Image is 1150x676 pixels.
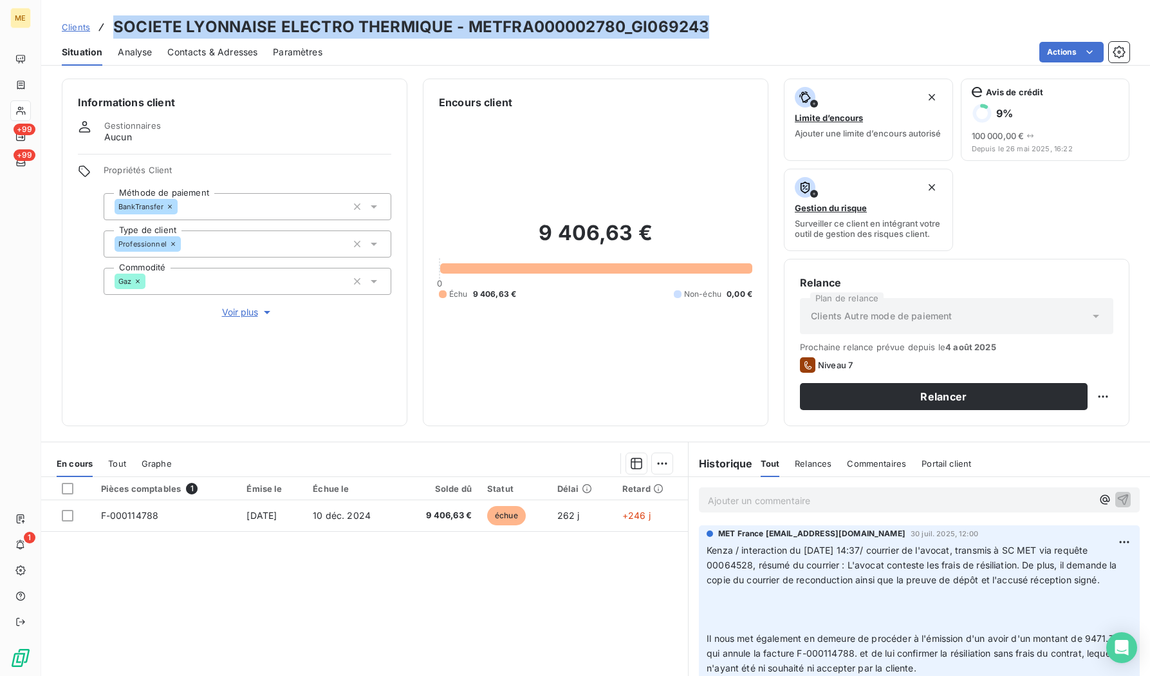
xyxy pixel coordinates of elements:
span: Commentaires [847,458,906,469]
span: Contacts & Adresses [167,46,257,59]
div: Retard [622,484,680,494]
span: Graphe [142,458,172,469]
button: Limite d’encoursAjouter une limite d’encours autorisé [784,79,953,161]
span: Avis de crédit [986,87,1044,97]
input: Ajouter une valeur [178,201,188,212]
span: Tout [108,458,126,469]
span: Clients Autre mode de paiement [811,310,952,323]
span: F-000114788 [101,510,159,521]
span: Portail client [922,458,971,469]
span: 30 juil. 2025, 12:00 [911,530,978,538]
span: Relances [795,458,831,469]
span: Il nous met également en demeure de procéder à l'émission d'un avoir d'un montant de 9471.72€ qui... [707,633,1128,673]
span: Propriétés Client [104,165,391,183]
button: Relancer [800,383,1088,410]
h3: SOCIETE LYONNAISE ELECTRO THERMIQUE - METFRA000002780_GI069243 [113,15,709,39]
span: 4 août 2025 [945,342,996,352]
span: Voir plus [222,306,274,319]
span: Limite d’encours [795,113,863,123]
span: 262 j [557,510,580,521]
span: Non-échu [684,288,721,300]
div: ME [10,8,31,28]
span: Niveau 7 [818,360,853,370]
h6: Informations client [78,95,391,110]
span: Clients [62,22,90,32]
h6: Historique [689,456,753,471]
input: Ajouter une valeur [145,276,156,287]
a: +99 [10,152,30,173]
span: [DATE] [246,510,277,521]
div: Statut [487,484,542,494]
div: Solde dû [408,484,472,494]
span: Professionnel [118,240,167,248]
span: 1 [186,483,198,494]
span: 10 déc. 2024 [313,510,371,521]
div: Open Intercom Messenger [1106,632,1137,663]
span: MET France [EMAIL_ADDRESS][DOMAIN_NAME] [718,528,905,540]
button: Gestion du risqueSurveiller ce client en intégrant votre outil de gestion des risques client. [784,169,953,251]
span: Aucun [104,131,132,144]
h6: Relance [800,275,1113,290]
span: +99 [14,124,35,135]
span: Gestionnaires [104,120,161,131]
span: Situation [62,46,102,59]
a: +99 [10,126,30,147]
div: Délai [557,484,607,494]
span: 1 [24,532,35,543]
span: Échu [449,288,468,300]
div: Échue le [313,484,393,494]
span: Gaz [118,277,131,285]
h6: 9 % [996,107,1013,120]
span: 9 406,63 € [408,509,472,522]
span: Gestion du risque [795,203,867,213]
span: Kenza / interaction du [DATE] 14:37/ courrier de l'avocat, transmis à SC MET via requête 00064528... [707,545,1120,585]
div: Émise le [246,484,297,494]
span: Ajouter une limite d’encours autorisé [795,128,941,138]
span: En cours [57,458,93,469]
span: Prochaine relance prévue depuis le [800,342,1113,352]
span: 100 000,00 € [972,131,1025,141]
h2: 9 406,63 € [439,220,752,259]
h6: Encours client [439,95,512,110]
span: 0,00 € [727,288,752,300]
button: Actions [1039,42,1104,62]
span: Tout [761,458,780,469]
span: +246 j [622,510,651,521]
span: +99 [14,149,35,161]
button: Voir plus [104,305,391,319]
span: BankTransfer [118,203,163,211]
a: Clients [62,21,90,33]
span: Analyse [118,46,152,59]
span: Depuis le 26 mai 2025, 16:22 [972,145,1119,153]
div: Pièces comptables [101,483,232,494]
img: Logo LeanPay [10,648,31,668]
span: 9 406,63 € [473,288,517,300]
span: 0 [437,278,442,288]
input: Ajouter une valeur [181,238,191,250]
span: Paramètres [273,46,322,59]
span: Surveiller ce client en intégrant votre outil de gestion des risques client. [795,218,942,239]
span: échue [487,506,526,525]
